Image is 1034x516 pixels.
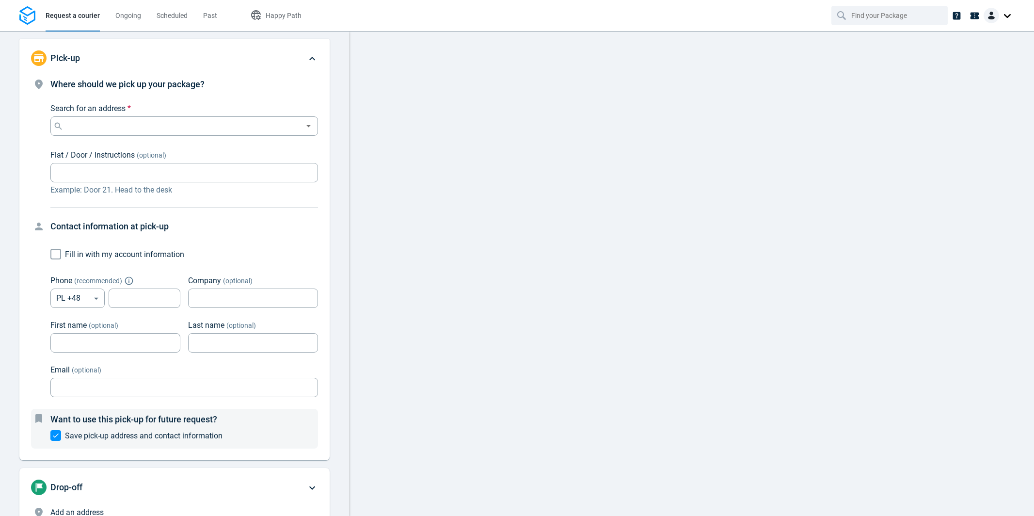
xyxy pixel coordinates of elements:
[50,184,318,196] p: Example: Door 21. Head to the desk
[50,289,105,308] div: PL +48
[126,278,132,284] button: Explain "Recommended"
[266,12,302,19] span: Happy Path
[137,151,166,159] span: (optional)
[302,120,315,132] button: Open
[188,321,224,330] span: Last name
[50,414,217,424] span: Want to use this pick-up for future request?
[50,220,318,233] h4: Contact information at pick-up
[50,276,72,285] span: Phone
[50,53,80,63] span: Pick-up
[50,79,205,89] span: Where should we pick up your package?
[19,6,35,25] img: Logo
[984,8,999,23] img: Client
[157,12,188,19] span: Scheduled
[50,365,70,374] span: Email
[46,12,100,19] span: Request a courier
[65,250,184,259] span: Fill in with my account information
[74,277,122,285] span: ( recommended )
[115,12,141,19] span: Ongoing
[226,322,256,329] span: (optional)
[50,321,87,330] span: First name
[89,322,118,329] span: (optional)
[50,482,82,492] span: Drop-off
[188,276,221,285] span: Company
[19,39,330,78] div: Pick-up
[72,366,101,374] span: (optional)
[65,431,223,440] span: Save pick-up address and contact information
[50,150,135,160] span: Flat / Door / Instructions
[203,12,217,19] span: Past
[223,277,253,285] span: (optional)
[851,6,930,25] input: Find your Package
[19,78,330,460] div: Pick-up
[50,104,126,113] span: Search for an address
